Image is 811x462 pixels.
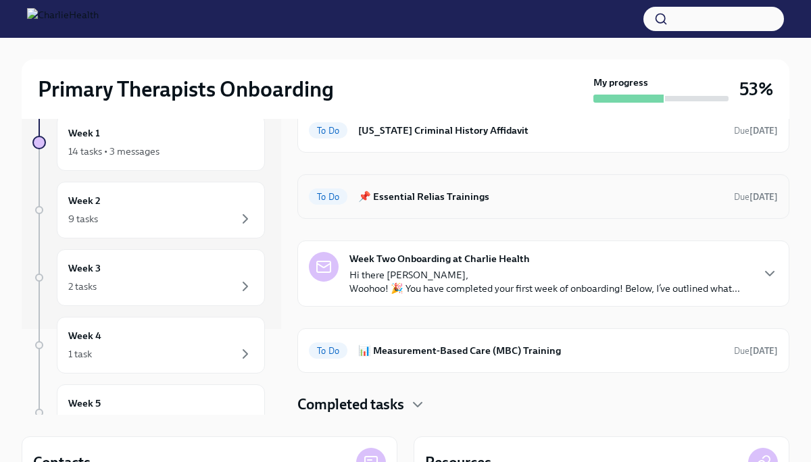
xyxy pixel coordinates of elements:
div: 1 task [68,347,92,361]
a: Week 32 tasks [32,249,265,306]
h6: Week 5 [68,396,101,411]
a: To Do📌 Essential Relias TrainingsDue[DATE] [309,186,778,207]
h3: 53% [739,77,773,101]
h4: Completed tasks [297,394,404,415]
span: Due [734,192,778,202]
strong: [DATE] [749,192,778,202]
strong: Week Two Onboarding at Charlie Health [349,252,530,265]
span: Due [734,126,778,136]
h6: Week 4 [68,328,101,343]
p: Hi there [PERSON_NAME], Woohoo! 🎉 You have completed your first week of onboarding! Below, I’ve o... [349,268,740,295]
h2: Primary Therapists Onboarding [38,76,334,103]
div: 14 tasks • 3 messages [68,145,159,158]
a: To Do📊 Measurement-Based Care (MBC) TrainingDue[DATE] [309,340,778,361]
strong: [DATE] [749,126,778,136]
a: To Do[US_STATE] Criminal History AffidavitDue[DATE] [309,120,778,141]
span: August 20th, 2025 09:00 [734,344,778,357]
span: To Do [309,126,347,136]
a: Week 41 task [32,317,265,374]
h6: 📊 Measurement-Based Care (MBC) Training [358,343,723,358]
img: CharlieHealth [27,8,99,30]
h6: [US_STATE] Criminal History Affidavit [358,123,723,138]
div: 2 tasks [68,280,97,293]
a: Week 5 [32,384,265,441]
div: Completed tasks [297,394,789,415]
strong: My progress [593,76,648,89]
a: Week 29 tasks [32,182,265,238]
strong: [DATE] [749,346,778,356]
h6: Week 3 [68,261,101,276]
span: To Do [309,346,347,356]
span: August 25th, 2025 09:00 [734,190,778,203]
span: To Do [309,192,347,202]
span: August 24th, 2025 09:00 [734,124,778,137]
h6: 📌 Essential Relias Trainings [358,189,723,204]
h6: Week 2 [68,193,101,208]
h6: Week 1 [68,126,100,140]
span: Due [734,346,778,356]
a: Week 114 tasks • 3 messages [32,114,265,171]
div: 9 tasks [68,212,98,226]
